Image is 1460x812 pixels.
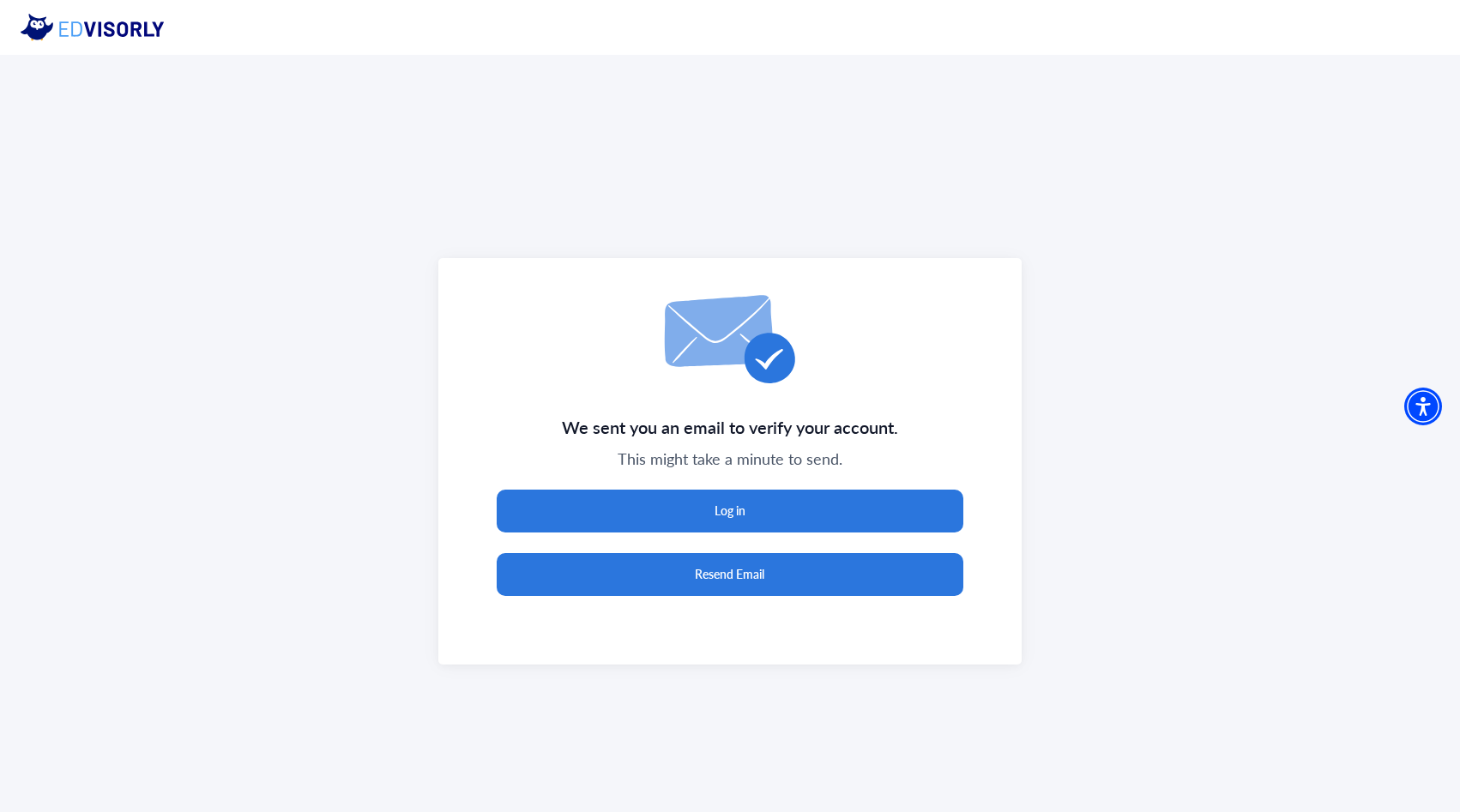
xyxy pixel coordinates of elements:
button: Resend Email [497,553,964,596]
img: email-icon [663,293,796,384]
button: Log in [497,490,964,532]
span: This might take a minute to send. [618,448,842,469]
div: Accessibility Menu [1404,388,1442,425]
img: eddy logo [21,14,178,41]
span: We sent you an email to verify your account. [562,412,898,442]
